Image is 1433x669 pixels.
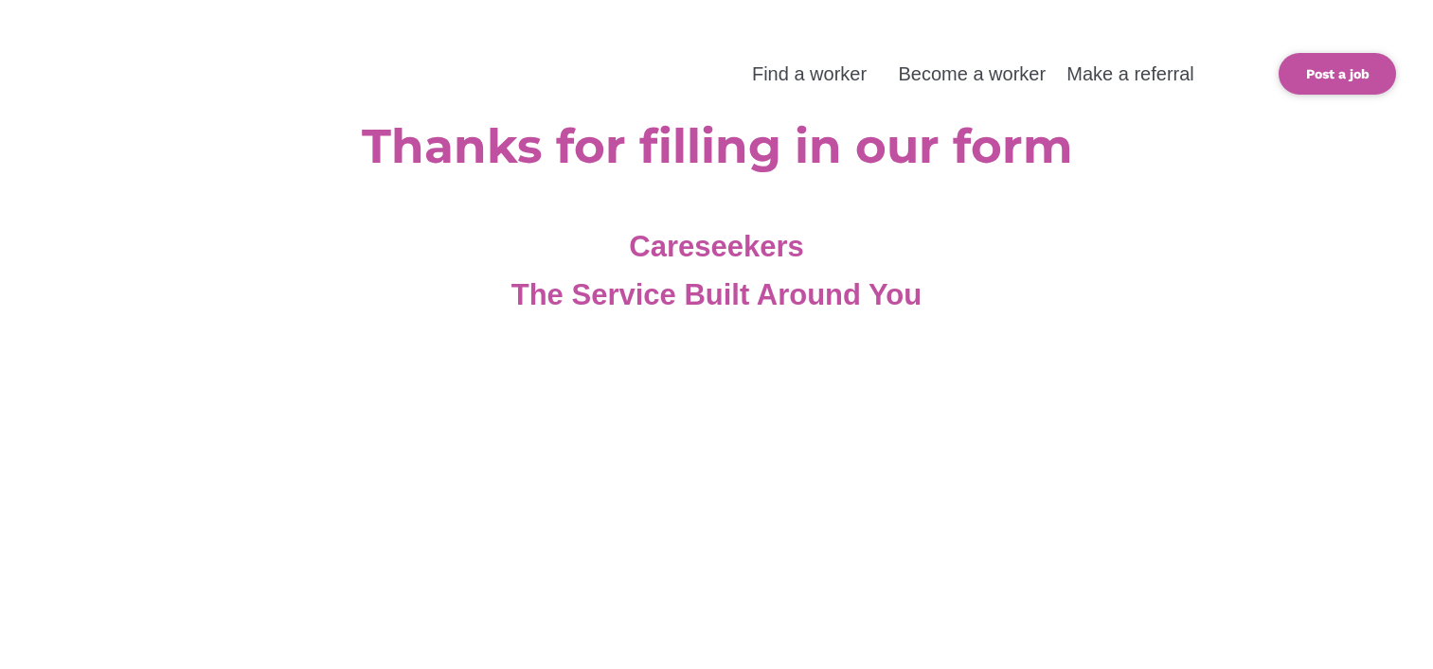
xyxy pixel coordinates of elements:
[1279,53,1396,95] a: Post a job
[1306,66,1370,81] b: Post a job
[511,230,922,311] span: Careseekers The Service Built Around You
[898,63,1046,84] a: Become a worker
[362,117,1072,175] b: Thanks for filling in our form
[752,63,867,84] a: Find a worker
[1066,63,1194,84] a: Make a referral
